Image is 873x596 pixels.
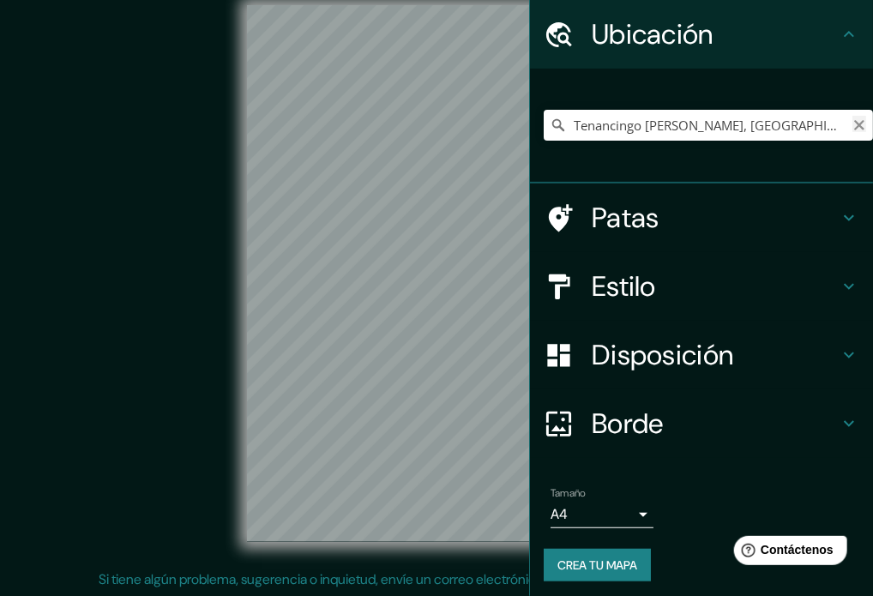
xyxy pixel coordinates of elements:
[551,486,586,500] font: Tamaño
[592,16,713,52] font: Ubicación
[557,557,637,573] font: Crea tu mapa
[530,184,873,252] div: Patas
[551,505,568,523] font: A4
[530,321,873,389] div: Disposición
[592,406,664,442] font: Borde
[99,570,554,588] font: Si tiene algún problema, sugerencia o inquietud, envíe un correo electrónico a
[247,5,627,542] canvas: Mapa
[720,529,854,577] iframe: Lanzador de widgets de ayuda
[544,549,651,581] button: Crea tu mapa
[592,337,733,373] font: Disposición
[852,116,866,132] button: Claro
[530,252,873,321] div: Estilo
[530,389,873,458] div: Borde
[551,501,653,528] div: A4
[592,200,659,236] font: Patas
[592,268,656,304] font: Estilo
[544,110,873,141] input: Elige tu ciudad o zona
